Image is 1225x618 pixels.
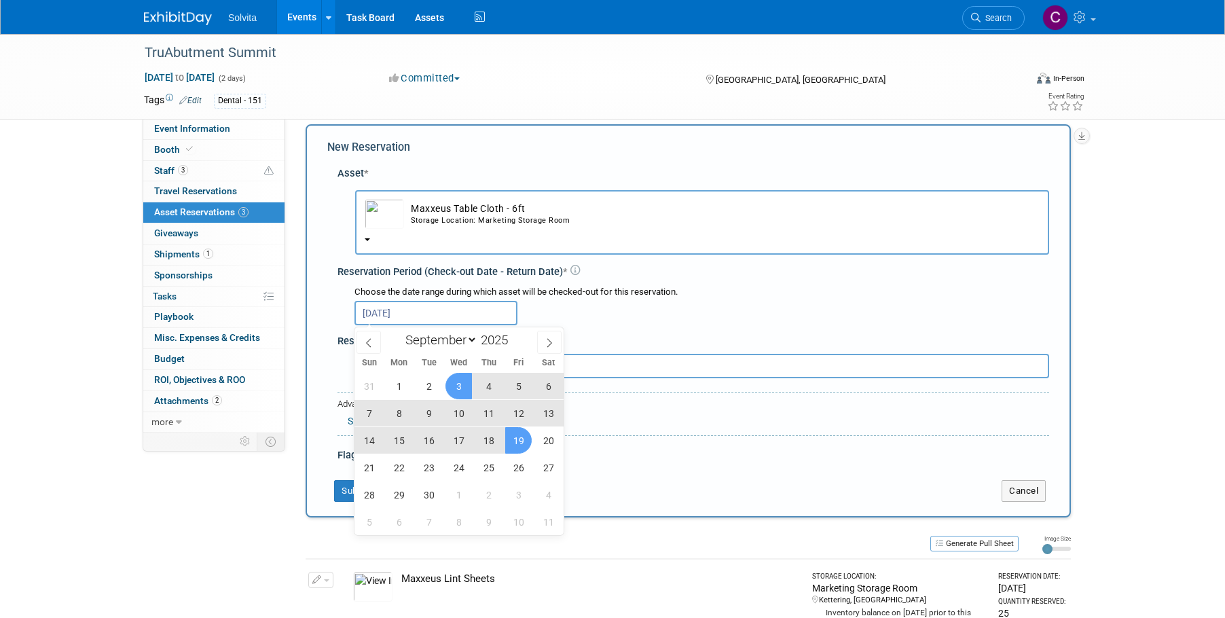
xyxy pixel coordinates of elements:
[153,291,177,302] span: Tasks
[414,359,444,367] span: Tue
[143,307,285,327] a: Playbook
[416,509,442,535] span: October 7, 2025
[356,509,382,535] span: October 5, 2025
[399,331,477,348] select: Month
[140,41,1004,65] div: TruAbutment Summit
[386,427,412,454] span: September 15, 2025
[505,373,532,399] span: September 5, 2025
[535,454,562,481] span: September 27, 2025
[416,400,442,426] span: September 9, 2025
[416,373,442,399] span: September 2, 2025
[998,572,1065,581] div: Reservation Date:
[354,301,517,325] input: Check-out Date - Return Date
[386,373,412,399] span: September 1, 2025
[154,249,213,259] span: Shipments
[143,328,285,348] a: Misc. Expenses & Credits
[416,481,442,508] span: September 30, 2025
[535,481,562,508] span: October 4, 2025
[154,165,188,176] span: Staff
[1053,73,1084,84] div: In-Person
[534,359,564,367] span: Sat
[812,595,986,606] div: Kettering, [GEOGRAPHIC_DATA]
[337,449,359,461] span: Flag:
[143,161,285,181] a: Staff3
[1047,93,1084,100] div: Event Rating
[812,572,986,581] div: Storage Location:
[445,509,472,535] span: October 8, 2025
[154,395,222,406] span: Attachments
[386,400,412,426] span: September 8, 2025
[257,433,285,450] td: Toggle Event Tabs
[505,400,532,426] span: September 12, 2025
[998,581,1065,595] div: [DATE]
[143,287,285,307] a: Tasks
[143,119,285,139] a: Event Information
[505,481,532,508] span: October 3, 2025
[337,265,1049,279] div: Reservation Period (Check-out Date - Return Date)
[143,266,285,286] a: Sponsorships
[144,71,215,84] span: [DATE] [DATE]
[475,427,502,454] span: September 18, 2025
[474,359,504,367] span: Thu
[203,249,213,259] span: 1
[504,359,534,367] span: Fri
[962,6,1025,30] a: Search
[445,454,472,481] span: September 24, 2025
[154,185,237,196] span: Travel Reservations
[535,373,562,399] span: September 6, 2025
[411,215,1040,226] div: Storage Location: Marketing Storage Room
[445,427,472,454] span: September 17, 2025
[348,416,498,426] a: Specify Shipping Logistics Category
[356,454,382,481] span: September 21, 2025
[264,165,274,177] span: Potential Scheduling Conflict -- at least one attendee is tagged in another overlapping event.
[716,75,885,85] span: [GEOGRAPHIC_DATA], [GEOGRAPHIC_DATA]
[154,311,194,322] span: Playbook
[143,140,285,160] a: Booth
[444,359,474,367] span: Wed
[416,427,442,454] span: September 16, 2025
[386,481,412,508] span: September 29, 2025
[1037,73,1050,84] img: Format-Inperson.png
[178,165,188,175] span: 3
[475,400,502,426] span: September 11, 2025
[337,166,1049,181] div: Asset
[386,509,412,535] span: October 6, 2025
[143,202,285,223] a: Asset Reservations3
[535,400,562,426] span: September 13, 2025
[327,141,410,153] span: New Reservation
[505,509,532,535] span: October 10, 2025
[404,199,1040,229] td: Maxxeus Table Cloth - 6ft
[179,96,202,105] a: Edit
[535,427,562,454] span: September 20, 2025
[505,454,532,481] span: September 26, 2025
[505,427,532,454] span: September 19, 2025
[384,71,465,86] button: Committed
[475,481,502,508] span: October 2, 2025
[401,572,800,586] div: Maxxeus Lint Sheets
[154,206,249,217] span: Asset Reservations
[154,228,198,238] span: Giveaways
[812,581,986,595] div: Marketing Storage Room
[337,398,1049,411] div: Advanced Options
[186,145,193,153] i: Booth reservation complete
[356,373,382,399] span: August 31, 2025
[356,481,382,508] span: September 28, 2025
[416,454,442,481] span: September 23, 2025
[217,74,246,83] span: (2 days)
[356,427,382,454] span: September 14, 2025
[998,597,1065,606] div: Quantity Reserved:
[143,370,285,390] a: ROI, Objectives & ROO
[238,207,249,217] span: 3
[143,412,285,433] a: more
[143,349,285,369] a: Budget
[445,373,472,399] span: September 3, 2025
[386,454,412,481] span: September 22, 2025
[445,400,472,426] span: September 10, 2025
[151,416,173,427] span: more
[445,481,472,508] span: October 1, 2025
[535,509,562,535] span: October 11, 2025
[477,332,518,348] input: Year
[930,536,1019,551] button: Generate Pull Sheet
[154,270,213,280] span: Sponsorships
[154,353,185,364] span: Budget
